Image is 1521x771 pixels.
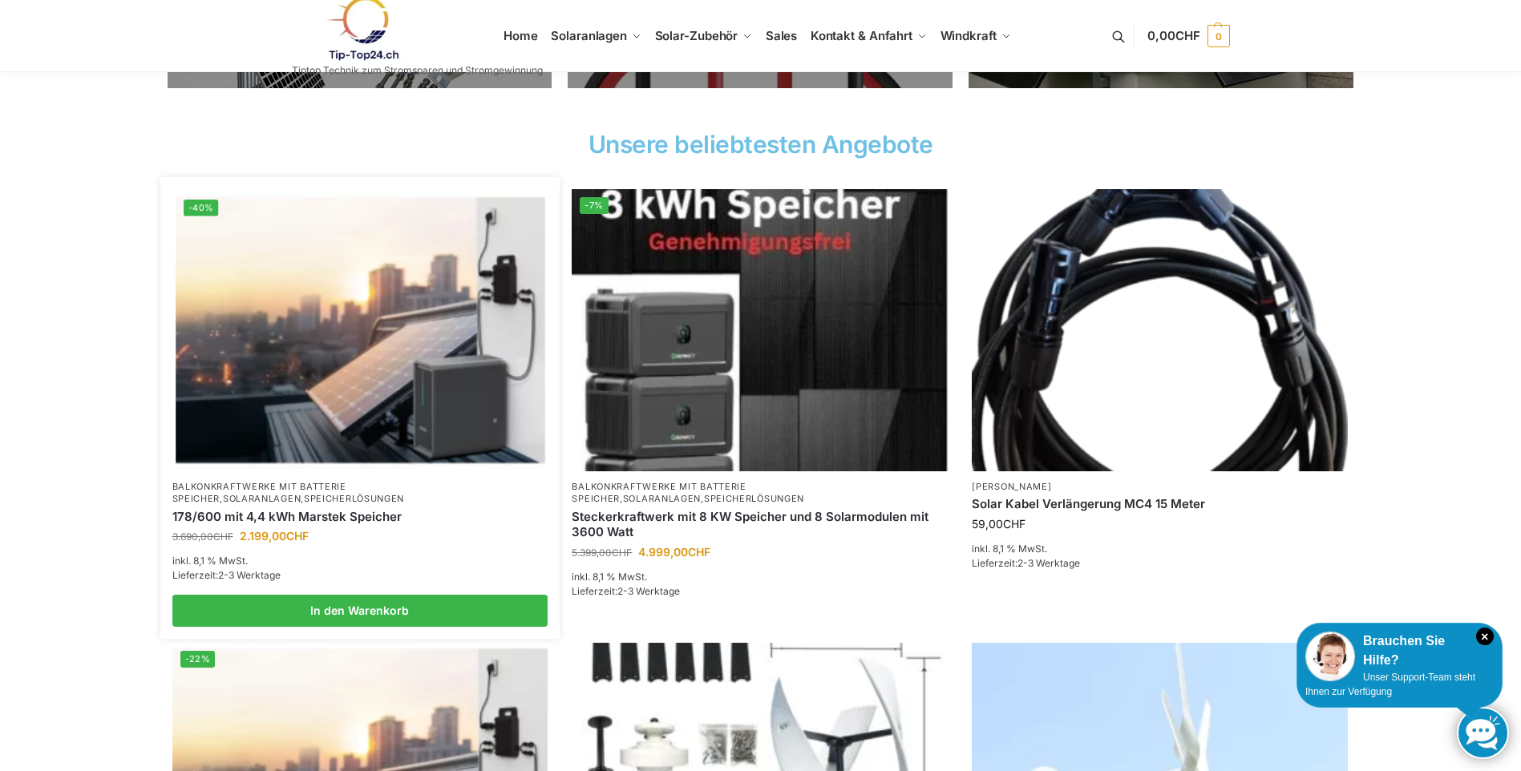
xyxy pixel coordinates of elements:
[1147,28,1199,43] span: 0,00
[1017,557,1080,569] span: 2-3 Werktage
[941,28,997,43] span: Windkraft
[304,493,404,504] a: Speicherlösungen
[572,509,948,540] a: Steckerkraftwerk mit 8 KW Speicher und 8 Solarmodulen mit 3600 Watt
[172,509,548,525] a: 178/600 mit 4,4 kWh Marstek Speicher
[572,189,948,471] a: -7%Steckerkraftwerk mit 8 KW Speicher und 8 Solarmodulen mit 3600 Watt
[168,132,1354,156] h2: Unsere beliebtesten Angebote
[176,192,544,468] img: Home 5
[972,517,1025,531] bdi: 59,00
[972,542,1348,556] p: inkl. 8,1 % MwSt.
[1305,632,1494,670] div: Brauchen Sie Hilfe?
[218,569,281,581] span: 2-3 Werktage
[1305,632,1355,681] img: Customer service
[172,531,233,543] bdi: 3.690,00
[655,28,738,43] span: Solar-Zubehör
[172,554,548,568] p: inkl. 8,1 % MwSt.
[811,28,912,43] span: Kontakt & Anfahrt
[617,585,680,597] span: 2-3 Werktage
[1207,25,1230,47] span: 0
[223,493,301,504] a: Solaranlagen
[572,481,948,506] p: , ,
[172,569,281,581] span: Lieferzeit:
[172,595,548,627] a: In den Warenkorb legen: „178/600 mit 4,4 kWh Marstek Speicher“
[1476,628,1494,645] i: Schließen
[704,493,804,504] a: Speicherlösungen
[572,481,746,504] a: Balkonkraftwerke mit Batterie Speicher
[172,481,548,506] p: , ,
[551,28,627,43] span: Solaranlagen
[572,189,948,471] img: Home 6
[292,66,543,75] p: Tiptop Technik zum Stromsparen und Stromgewinnung
[172,481,346,504] a: Balkonkraftwerke mit Batterie Speicher
[572,570,948,584] p: inkl. 8,1 % MwSt.
[612,547,632,559] span: CHF
[972,496,1348,512] a: Solar Kabel Verlängerung MC4 15 Meter
[1175,28,1200,43] span: CHF
[572,547,632,559] bdi: 5.399,00
[176,192,544,468] a: -40%Balkonkraftwerk mit Marstek Speicher
[972,557,1080,569] span: Lieferzeit:
[213,531,233,543] span: CHF
[623,493,701,504] a: Solaranlagen
[688,545,710,559] span: CHF
[1003,517,1025,531] span: CHF
[1305,672,1475,697] span: Unser Support-Team steht Ihnen zur Verfügung
[572,585,680,597] span: Lieferzeit:
[240,529,309,543] bdi: 2.199,00
[1147,12,1229,60] a: 0,00CHF 0
[638,545,710,559] bdi: 4.999,00
[766,28,798,43] span: Sales
[972,481,1051,492] a: [PERSON_NAME]
[972,189,1348,471] a: Solar-Verlängerungskabel
[972,189,1348,471] img: Home 7
[286,529,309,543] span: CHF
